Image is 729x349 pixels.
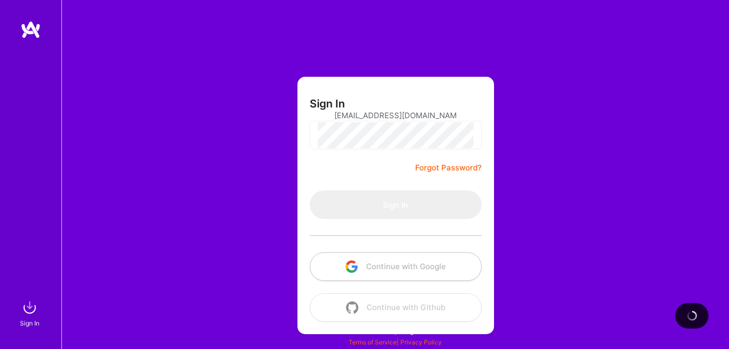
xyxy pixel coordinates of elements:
[310,252,482,281] button: Continue with Google
[61,318,729,344] div: © 2025 ATeams Inc., All rights reserved.
[334,102,457,128] input: Email...
[19,297,40,318] img: sign in
[22,297,40,329] a: sign inSign In
[687,311,697,321] img: loading
[310,293,482,322] button: Continue with Github
[349,338,397,346] a: Terms of Service
[349,338,442,346] span: |
[310,190,482,219] button: Sign In
[310,97,345,110] h3: Sign In
[400,338,442,346] a: Privacy Policy
[346,301,358,314] img: icon
[20,318,39,329] div: Sign In
[346,260,358,273] img: icon
[20,20,41,39] img: logo
[415,162,482,174] a: Forgot Password?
